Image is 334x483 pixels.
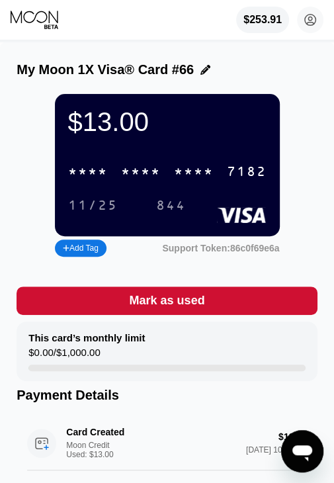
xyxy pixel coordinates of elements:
div: Payment Details [17,388,317,403]
div: $0.00 / $1,000.00 [28,347,100,365]
div: 844 [156,198,186,214]
div: 7182 [227,165,267,180]
div: Add Tag [55,240,106,257]
div: This card’s monthly limit [28,332,145,343]
div: Mark as used [17,286,317,315]
div: Add Tag [63,243,99,253]
iframe: Schaltfläche zum Öffnen des Messaging-Fensters [281,430,323,472]
div: 844 [146,195,196,216]
div: $253.91 [243,14,282,26]
div: $253.91 [236,7,289,33]
div: 11/25 [58,195,128,216]
div: Support Token:86c0f69e6a [162,243,279,253]
div: 11/25 [68,198,118,214]
div: Support Token: 86c0f69e6a [162,243,279,253]
div: $13.00 [68,107,267,137]
div: Mark as used [129,293,204,308]
div: My Moon 1X Visa® Card #66 [17,62,194,77]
